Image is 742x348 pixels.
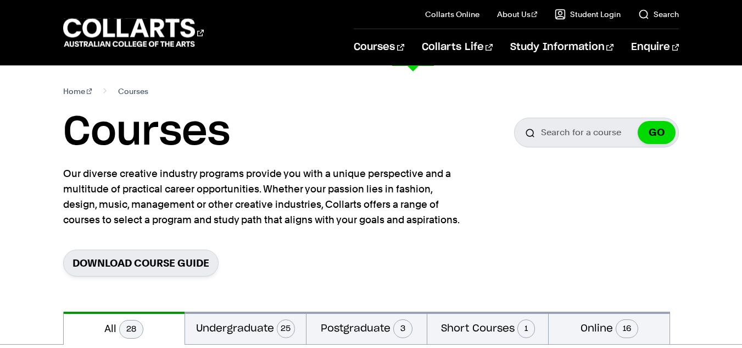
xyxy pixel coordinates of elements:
[517,319,535,338] span: 1
[514,118,679,147] input: Search for a course
[64,312,185,345] button: All28
[277,319,295,338] span: 25
[425,9,479,20] a: Collarts Online
[631,29,679,65] a: Enquire
[185,312,306,344] button: Undergraduate25
[63,84,92,99] a: Home
[638,9,679,20] a: Search
[63,17,204,48] div: Go to homepage
[393,319,412,338] span: 3
[510,29,613,65] a: Study Information
[63,166,464,228] p: Our diverse creative industry programs provide you with a unique perspective and a multitude of p...
[427,312,548,344] button: Short Courses1
[638,121,676,144] button: GO
[63,108,230,157] h1: Courses
[119,320,143,339] span: 28
[306,312,427,344] button: Postgraduate3
[555,9,621,20] a: Student Login
[497,9,538,20] a: About Us
[63,250,219,277] a: Download Course Guide
[354,29,404,65] a: Courses
[422,29,493,65] a: Collarts Life
[549,312,670,344] button: Online16
[118,84,148,99] span: Courses
[616,319,638,338] span: 16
